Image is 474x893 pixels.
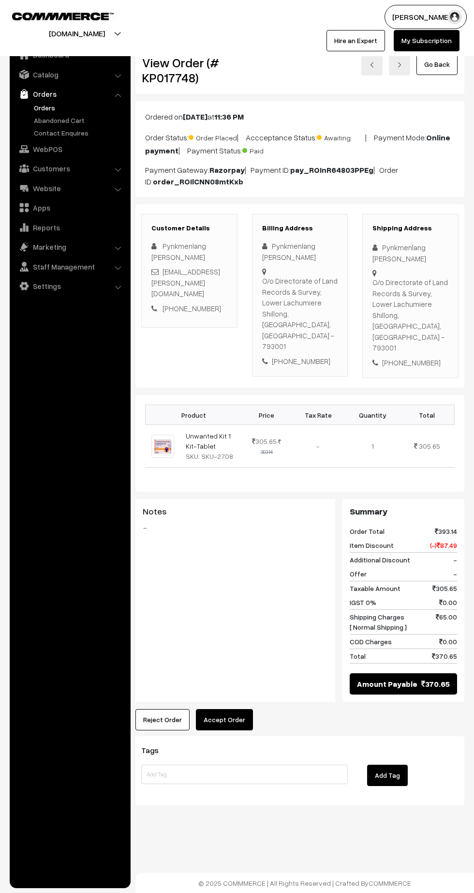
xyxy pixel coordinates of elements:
[432,583,457,593] span: 305.65
[436,612,457,632] span: 65.00
[12,277,127,295] a: Settings
[31,128,127,138] a: Contact Enquires
[142,55,237,85] h2: View Order (# KP017748)
[350,583,400,593] span: Taxable Amount
[145,164,455,187] p: Payment Gateway: | Payment ID: | Order ID:
[143,506,328,517] h3: Notes
[350,612,407,632] span: Shipping Charges [ Normal Shipping ]
[262,241,338,262] div: Pynkmenlang [PERSON_NAME]
[183,112,207,121] b: [DATE]
[146,405,242,425] th: Product
[12,219,127,236] a: Reports
[372,224,448,232] h3: Shipping Address
[12,160,127,177] a: Customers
[350,636,392,647] span: COD Charges
[345,405,400,425] th: Quantity
[419,442,440,450] span: 305.65
[15,21,139,45] button: [DOMAIN_NAME]
[12,140,127,158] a: WebPOS
[326,30,385,51] a: Hire an Expert
[12,238,127,256] a: Marketing
[31,103,127,113] a: Orders
[12,199,127,216] a: Apps
[12,13,114,20] img: COMMMERCE
[350,526,385,536] span: Order Total
[141,765,348,784] input: Add Tag
[186,451,237,461] div: SKU: SKU-2708
[350,597,376,607] span: IGST 0%
[371,442,374,450] span: 1
[400,405,454,425] th: Total
[135,709,190,730] button: Reject Order
[186,432,231,450] a: Unwanted Kit 1 Kit-Tablet
[447,10,462,24] img: user
[141,745,170,755] span: Tags
[262,356,338,367] div: [PHONE_NUMBER]
[252,437,277,445] span: 305.65
[350,651,366,661] span: Total
[435,526,457,536] span: 393.14
[430,540,457,550] span: (-) 87.49
[350,506,457,517] h3: Summary
[151,267,220,298] a: [EMAIL_ADDRESS][PERSON_NAME][DOMAIN_NAME]
[189,130,237,143] span: Order Placed
[394,30,459,51] a: My Subscription
[350,569,367,579] span: Offer
[196,709,253,730] button: Accept Order
[453,569,457,579] span: -
[262,275,338,352] div: O/o Directorate of Land Records & Survey, Lower Lachumiere Shillong, [GEOGRAPHIC_DATA], [GEOGRAPH...
[439,636,457,647] span: 0.00
[350,540,394,550] span: Item Discount
[369,879,411,887] a: COMMMERCE
[372,277,448,353] div: O/o Directorate of Land Records & Survey, Lower Lachumiere Shillong, [GEOGRAPHIC_DATA], [GEOGRAPH...
[372,357,448,368] div: [PHONE_NUMBER]
[12,85,127,103] a: Orders
[153,177,243,186] b: order_ROIlCNN08mtKxb
[385,5,467,29] button: [PERSON_NAME]
[367,765,408,786] button: Add Tag
[135,873,474,893] footer: © 2025 COMMMERCE | All Rights Reserved | Crafted By
[163,304,221,313] a: [PHONE_NUMBER]
[262,224,338,232] h3: Billing Address
[242,143,291,156] span: Paid
[145,111,455,122] p: Ordered on at
[151,242,206,261] span: Pynkmenlang [PERSON_NAME]
[12,258,127,275] a: Staff Management
[151,435,174,457] img: UNWANTED KIT.jpeg
[416,54,458,75] a: Go Back
[317,130,365,143] span: Awaiting
[397,62,402,68] img: right-arrow.png
[31,115,127,125] a: Abandoned Cart
[214,112,244,121] b: 11:36 PM
[242,405,291,425] th: Price
[145,130,455,156] p: Order Status: | Accceptance Status: | Payment Mode: | Payment Status:
[290,165,373,175] b: pay_ROInR64803PPEg
[357,678,417,690] span: Amount Payable
[291,405,345,425] th: Tax Rate
[143,522,328,533] blockquote: -
[12,180,127,197] a: Website
[291,425,345,468] td: -
[209,165,245,175] b: Razorpay
[12,10,97,21] a: COMMMERCE
[421,678,450,690] span: 370.65
[261,439,281,455] strike: 393.14
[372,242,448,264] div: Pynkmenlang [PERSON_NAME]
[12,66,127,83] a: Catalog
[151,224,227,232] h3: Customer Details
[439,597,457,607] span: 0.00
[350,555,410,565] span: Additional Discount
[432,651,457,661] span: 370.65
[453,555,457,565] span: -
[369,62,375,68] img: left-arrow.png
